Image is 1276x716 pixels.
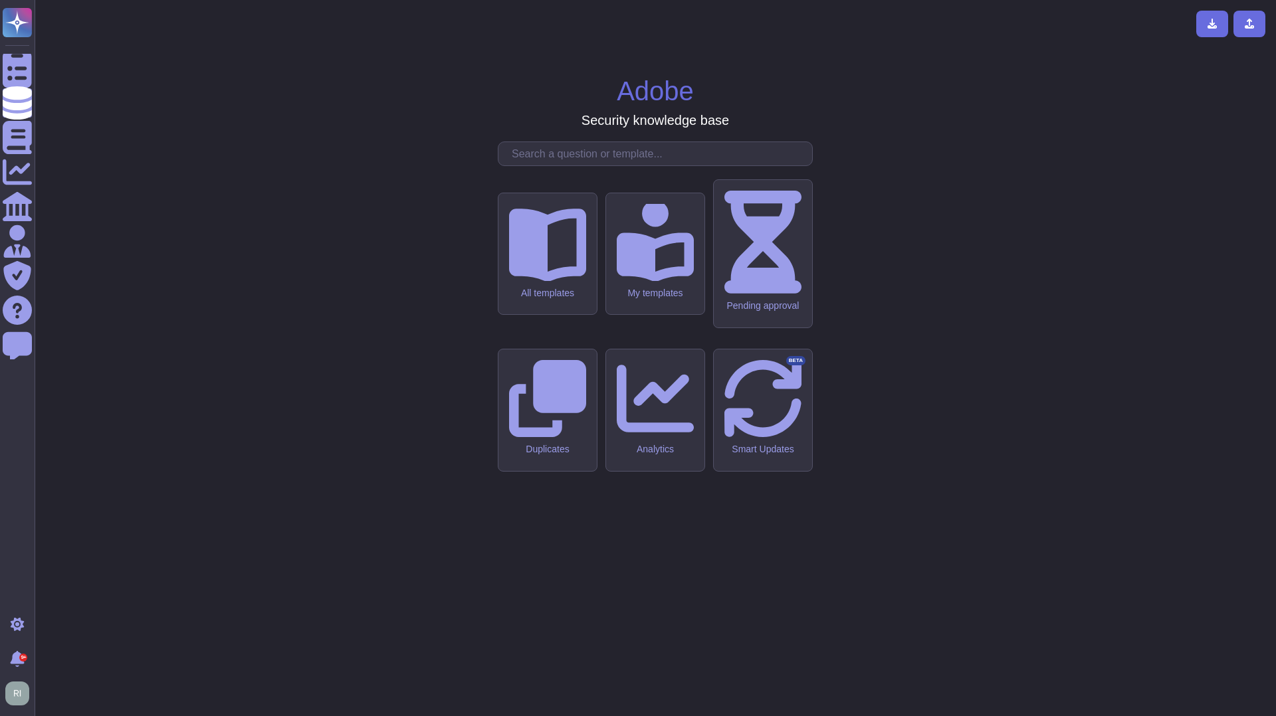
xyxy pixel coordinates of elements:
[617,75,694,107] h1: Adobe
[617,288,694,299] div: My templates
[19,654,27,662] div: 9+
[5,681,29,705] img: user
[724,444,801,455] div: Smart Updates
[724,300,801,312] div: Pending approval
[617,444,694,455] div: Analytics
[505,142,812,165] input: Search a question or template...
[786,356,805,365] div: BETA
[3,679,39,708] button: user
[582,112,729,128] h3: Security knowledge base
[509,288,586,299] div: All templates
[509,444,586,455] div: Duplicates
